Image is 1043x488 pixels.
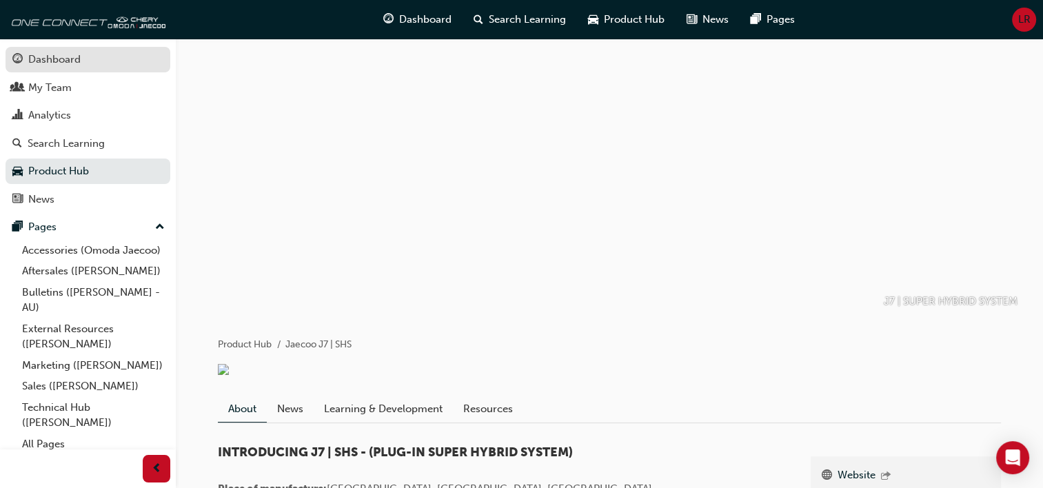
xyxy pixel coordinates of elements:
[453,396,523,422] a: Resources
[155,218,165,236] span: up-icon
[17,434,170,455] a: All Pages
[17,355,170,376] a: Marketing ([PERSON_NAME])
[218,338,272,350] a: Product Hub
[267,396,314,422] a: News
[28,80,72,96] div: My Team
[6,187,170,212] a: News
[218,364,229,375] img: 083345eb-3a71-48fb-bc96-1d392e9597f8.png
[822,467,832,485] span: www-icon
[6,75,170,101] a: My Team
[12,165,23,178] span: car-icon
[6,131,170,156] a: Search Learning
[372,6,463,34] a: guage-iconDashboard
[474,11,483,28] span: search-icon
[7,6,165,33] img: oneconnect
[12,82,23,94] span: people-icon
[383,11,394,28] span: guage-icon
[12,138,22,150] span: search-icon
[751,11,761,28] span: pages-icon
[6,214,170,240] button: Pages
[884,294,1017,309] p: J7 | SUPER HYBRID SYSTEM
[489,12,566,28] span: Search Learning
[218,445,573,460] span: INTRODUCING J7 | SHS - (PLUG-IN SUPER HYBRID SYSTEM)
[17,261,170,282] a: Aftersales ([PERSON_NAME])
[314,396,453,422] a: Learning & Development
[740,6,806,34] a: pages-iconPages
[702,12,729,28] span: News
[17,240,170,261] a: Accessories (Omoda Jaecoo)
[6,44,170,214] button: DashboardMy TeamAnalyticsSearch LearningProduct HubNews
[28,192,54,207] div: News
[6,103,170,128] a: Analytics
[12,110,23,122] span: chart-icon
[604,12,665,28] span: Product Hub
[152,460,162,478] span: prev-icon
[1012,8,1036,32] button: LR
[687,11,697,28] span: news-icon
[838,467,875,485] a: Website
[6,47,170,72] a: Dashboard
[28,219,57,235] div: Pages
[463,6,577,34] a: search-iconSearch Learning
[588,11,598,28] span: car-icon
[676,6,740,34] a: news-iconNews
[12,221,23,234] span: pages-icon
[17,376,170,397] a: Sales ([PERSON_NAME])
[881,471,891,482] span: outbound-icon
[17,397,170,434] a: Technical Hub ([PERSON_NAME])
[1018,12,1031,28] span: LR
[28,52,81,68] div: Dashboard
[996,441,1029,474] div: Open Intercom Messenger
[28,136,105,152] div: Search Learning
[17,282,170,318] a: Bulletins ([PERSON_NAME] - AU)
[17,318,170,355] a: External Resources ([PERSON_NAME])
[12,194,23,206] span: news-icon
[285,337,352,353] li: Jaecoo J7 | SHS
[218,396,267,423] a: About
[399,12,452,28] span: Dashboard
[767,12,795,28] span: Pages
[6,159,170,184] a: Product Hub
[577,6,676,34] a: car-iconProduct Hub
[28,108,71,123] div: Analytics
[12,54,23,66] span: guage-icon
